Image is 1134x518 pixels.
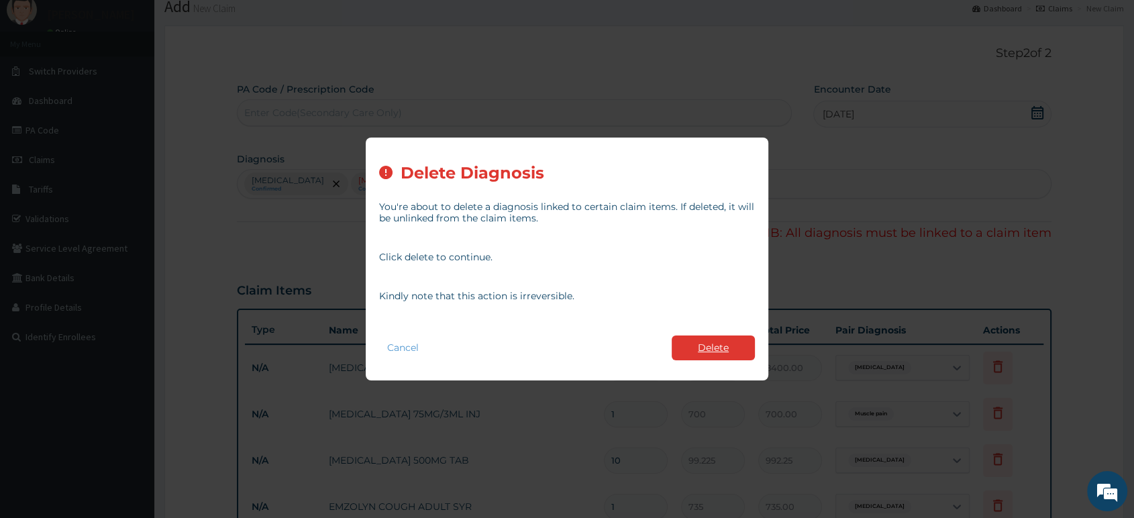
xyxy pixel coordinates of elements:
button: Cancel [379,338,427,358]
div: Minimize live chat window [220,7,252,39]
img: d_794563401_company_1708531726252_794563401 [25,67,54,101]
button: Delete [672,335,755,360]
textarea: Type your message and hit 'Enter' [7,366,256,413]
span: We're online! [78,169,185,305]
h2: Delete Diagnosis [401,164,544,183]
div: Chat with us now [70,75,225,93]
p: Kindly note that this action is irreversible. [379,291,755,302]
p: Click delete to continue. [379,252,755,263]
p: You're about to delete a diagnosis linked to certain claim items. If deleted, it will be unlinked... [379,201,755,224]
